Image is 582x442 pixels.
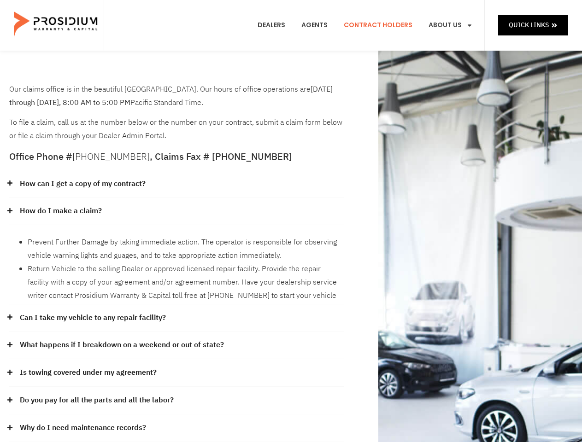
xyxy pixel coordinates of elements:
[28,262,344,315] li: Return Vehicle to the selling Dealer or approved licensed repair facility. Provide the repair fac...
[9,331,344,359] div: What happens if I breakdown on a weekend or out of state?
[9,225,344,304] div: How do I make a claim?
[251,8,292,42] a: Dealers
[9,83,344,143] div: To file a claim, call us at the number below or the number on your contract, submit a claim form ...
[20,338,224,352] a: What happens if I breakdown on a weekend or out of state?
[20,366,157,379] a: Is towing covered under my agreement?
[9,170,344,198] div: How can I get a copy of my contract?
[498,15,568,35] a: Quick Links
[20,177,146,191] a: How can I get a copy of my contract?
[337,8,419,42] a: Contract Holders
[422,8,480,42] a: About Us
[294,8,335,42] a: Agents
[9,152,344,161] h5: Office Phone # , Claims Fax # [PHONE_NUMBER]
[9,387,344,414] div: Do you pay for all the parts and all the labor?
[20,204,102,218] a: How do I make a claim?
[509,19,549,31] span: Quick Links
[9,359,344,387] div: Is towing covered under my agreement?
[9,304,344,332] div: Can I take my vehicle to any repair facility?
[9,414,344,442] div: Why do I need maintenance records?
[9,83,344,110] p: Our claims office is in the beautiful [GEOGRAPHIC_DATA]. Our hours of office operations are Pacif...
[72,150,150,163] a: [PHONE_NUMBER]
[20,421,146,435] a: Why do I need maintenance records?
[9,84,333,108] b: [DATE] through [DATE], 8:00 AM to 5:00 PM
[20,394,174,407] a: Do you pay for all the parts and all the labor?
[20,311,166,325] a: Can I take my vehicle to any repair facility?
[251,8,480,42] nav: Menu
[9,198,344,225] div: How do I make a claim?
[28,236,344,262] li: Prevent Further Damage by taking immediate action. The operator is responsible for observing vehi...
